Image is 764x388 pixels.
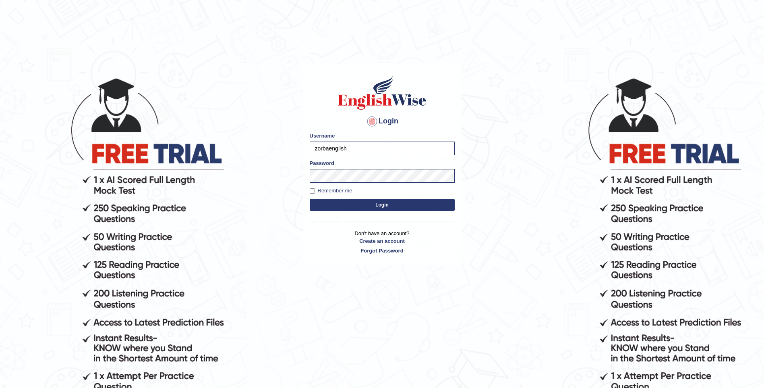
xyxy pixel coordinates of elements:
[310,187,352,195] label: Remember me
[336,75,428,111] img: Logo of English Wise sign in for intelligent practice with AI
[310,115,455,128] h4: Login
[310,199,455,211] button: Login
[310,237,455,245] a: Create an account
[310,188,315,194] input: Remember me
[310,229,455,254] p: Don't have an account?
[310,159,334,167] label: Password
[310,132,335,140] label: Username
[310,247,455,254] a: Forgot Password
